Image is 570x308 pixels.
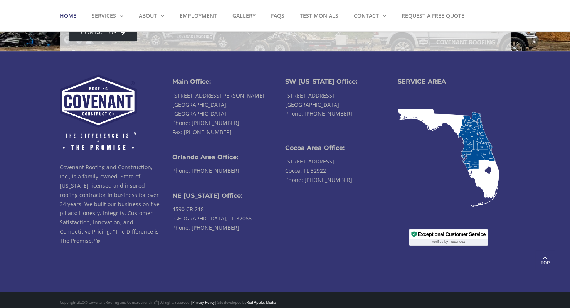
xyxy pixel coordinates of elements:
[131,0,172,31] a: About
[354,12,379,19] strong: Contact
[84,0,131,31] a: Services
[398,78,446,85] b: SERVICE AREA
[172,119,239,126] a: Phone: [PHONE_NUMBER]
[285,110,352,117] a: Phone: [PHONE_NUMBER]
[535,250,555,269] a: Top
[60,74,137,150] img: Covenant Roofing & Construction, Inc.
[535,259,555,267] span: Top
[409,239,488,245] div: Verified by Trustindex
[172,0,225,31] a: Employment
[300,12,338,19] strong: Testimonials
[69,24,137,41] a: Contact us
[60,12,76,19] strong: Home
[180,12,217,19] strong: Employment
[155,299,158,303] sup: ®
[60,0,84,31] a: Home
[172,153,238,161] b: Orlando Area Office:
[225,0,263,31] a: Gallery
[285,176,352,183] a: Phone: [PHONE_NUMBER]
[394,0,472,31] a: Request a Free Quote
[402,12,464,19] strong: Request a Free Quote
[92,12,116,19] strong: Services
[172,224,239,231] a: Phone: [PHONE_NUMBER]
[292,0,346,31] a: Testimonials
[192,300,215,305] a: Privacy Policy
[172,78,211,85] b: Main Office:
[285,78,357,85] b: SW [US_STATE] Office:
[172,74,285,245] li: [STREET_ADDRESS][PERSON_NAME] [GEOGRAPHIC_DATA], [GEOGRAPHIC_DATA] Fax: [PHONE_NUMBER] 4590 CR 21...
[418,232,486,237] div: Exceptional Customer Service
[60,163,161,245] p: Covenant Roofing and Construction, Inc., is a family-owned, State of [US_STATE] licensed and insu...
[285,74,398,189] li: [STREET_ADDRESS] [GEOGRAPHIC_DATA] [STREET_ADDRESS] Cocoa, FL 32922
[172,192,242,199] b: NE [US_STATE] Office:
[263,0,292,31] a: FAQs
[172,167,239,174] a: Phone: [PHONE_NUMBER]
[285,144,345,151] b: Cocoa Area Office:
[271,12,284,19] strong: FAQs
[398,109,499,207] img: Covenant Service Area Map
[247,300,276,305] a: Red Apples Media
[60,300,285,306] div: Copyright 2025 © Covenant Roofing and Construction, Inc | All rights reserved | | Site developed by
[346,0,394,31] a: Contact
[139,12,157,19] strong: About
[232,12,256,19] strong: Gallery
